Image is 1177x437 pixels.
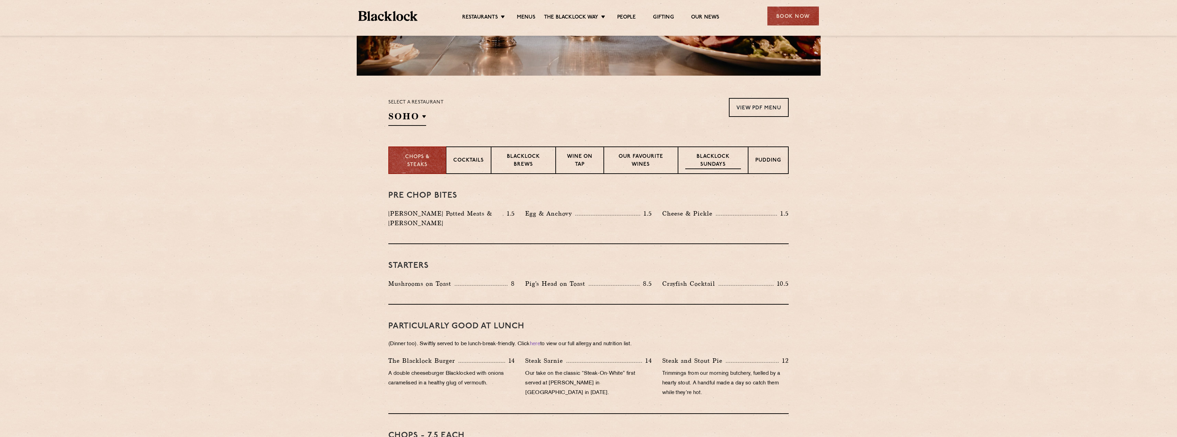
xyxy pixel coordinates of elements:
[640,279,652,288] p: 8.5
[517,14,535,22] a: Menus
[653,14,674,22] a: Gifting
[388,279,455,288] p: Mushrooms on Toast
[525,356,566,365] p: Steak Sarnie
[388,261,789,270] h3: Starters
[358,11,418,21] img: BL_Textured_Logo-footer-cropped.svg
[640,209,652,218] p: 1.5
[525,209,575,218] p: Egg & Anchovy
[388,98,444,107] p: Select a restaurant
[388,322,789,331] h3: PARTICULARLY GOOD AT LUNCH
[662,209,716,218] p: Cheese & Pickle
[544,14,598,22] a: The Blacklock Way
[388,339,789,349] p: (Dinner too). Swiftly served to be lunch-break-friendly. Click to view our full allergy and nutri...
[508,279,515,288] p: 8
[388,110,426,126] h2: SOHO
[642,356,652,365] p: 14
[530,341,540,347] a: here
[767,7,819,25] div: Book Now
[525,279,589,288] p: Pig's Head on Toast
[617,14,636,22] a: People
[462,14,498,22] a: Restaurants
[777,209,789,218] p: 1.5
[388,369,515,388] p: A double cheeseburger Blacklocked with onions caramelised in a healthy glug of vermouth.
[525,369,652,398] p: Our take on the classic “Steak-On-White” first served at [PERSON_NAME] in [GEOGRAPHIC_DATA] in [D...
[498,153,548,169] p: Blacklock Brews
[774,279,789,288] p: 10.5
[396,153,439,169] p: Chops & Steaks
[662,279,719,288] p: Crayfish Cocktail
[388,191,789,200] h3: Pre Chop Bites
[691,14,720,22] a: Our News
[388,209,503,228] p: [PERSON_NAME] Potted Meats & [PERSON_NAME]
[453,157,484,165] p: Cocktails
[505,356,515,365] p: 14
[388,356,458,365] p: The Blacklock Burger
[729,98,789,117] a: View PDF Menu
[563,153,597,169] p: Wine on Tap
[779,356,789,365] p: 12
[662,369,789,398] p: Trimmings from our morning butchery, fuelled by a hearty stout. A handful made a day so catch the...
[755,157,781,165] p: Pudding
[503,209,515,218] p: 1.5
[685,153,741,169] p: Blacklock Sundays
[611,153,670,169] p: Our favourite wines
[662,356,726,365] p: Steak and Stout Pie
